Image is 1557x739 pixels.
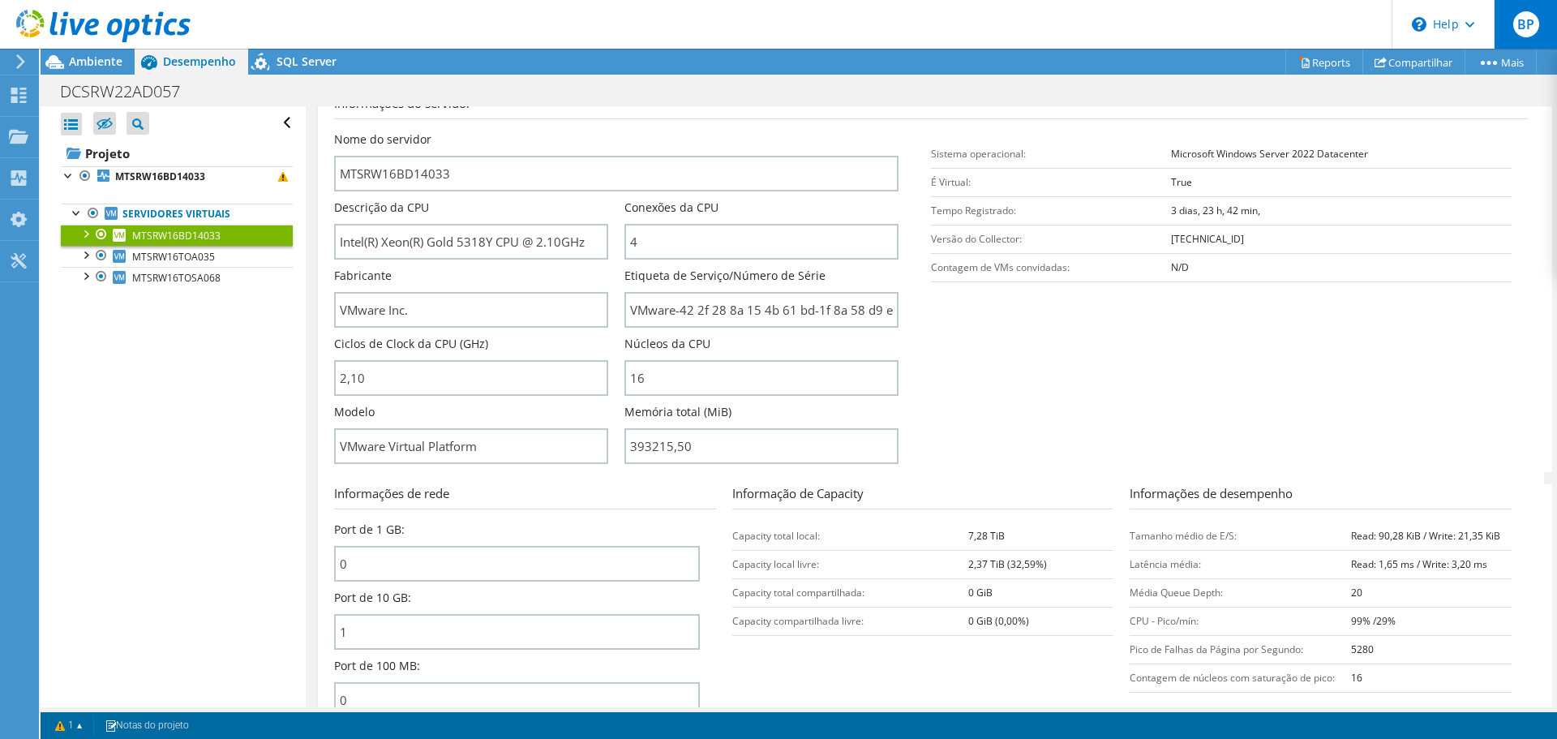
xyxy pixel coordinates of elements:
[61,166,293,187] a: MTSRW16BD14033
[968,557,1047,571] b: 2,37 TiB (32,59%)
[732,607,969,635] td: Capacity compartilhada livre:
[334,590,411,606] label: Port de 10 GB:
[115,170,205,183] b: MTSRW16BD14033
[334,131,431,148] label: Nome do servidor
[132,229,221,243] span: MTSRW16BD14033
[1513,11,1539,37] span: BP
[1351,557,1487,571] b: Read: 1,65 ms / Write: 3,20 ms
[334,658,420,674] label: Port de 100 MB:
[1130,484,1512,509] h3: Informações de desempenho
[334,484,716,509] h3: Informações de rede
[1171,232,1244,246] b: [TECHNICAL_ID]
[53,83,205,101] h1: DCSRW22AD057
[968,529,1005,543] b: 7,28 TiB
[732,484,1114,509] h3: Informação de Capacity
[334,94,1528,119] h3: Informações do servidor
[1362,49,1465,75] a: Compartilhar
[624,404,731,420] label: Memória total (MiB)
[732,550,969,578] td: Capacity local livre:
[1351,529,1500,543] b: Read: 90,28 KiB / Write: 21,35 KiB
[93,715,200,736] a: Notas do projeto
[931,196,1171,225] td: Tempo Registrado:
[931,225,1171,253] td: Versão do Collector:
[61,225,293,246] a: MTSRW16BD14033
[44,715,94,736] a: 1
[1465,49,1537,75] a: Mais
[1171,175,1192,189] b: True
[968,614,1029,628] b: 0 GiB (0,00%)
[61,246,293,267] a: MTSRW16TOA035
[968,586,993,599] b: 0 GiB
[624,200,718,216] label: Conexões da CPU
[1351,586,1362,599] b: 20
[334,336,488,352] label: Ciclos de Clock da CPU (GHz)
[931,168,1171,196] td: É Virtual:
[1130,550,1350,578] td: Latência média:
[1130,635,1350,664] td: Pico de Falhas da Página por Segundo:
[624,336,710,352] label: Núcleos da CPU
[931,253,1171,281] td: Contagem de VMs convidadas:
[1130,607,1350,635] td: CPU - Pico/mín:
[163,54,236,69] span: Desempenho
[1351,642,1374,656] b: 5280
[277,54,337,69] span: SQL Server
[1285,49,1363,75] a: Reports
[334,200,429,216] label: Descrição da CPU
[1130,522,1350,550] td: Tamanho médio de E/S:
[1351,671,1362,685] b: 16
[334,268,392,284] label: Fabricante
[132,271,221,285] span: MTSRW16TOSA068
[624,268,826,284] label: Etiqueta de Serviço/Número de Série
[732,522,969,550] td: Capacity total local:
[132,250,215,264] span: MTSRW16TOA035
[69,54,122,69] span: Ambiente
[1130,664,1350,692] td: Contagem de núcleos com saturação de pico:
[1351,614,1396,628] b: 99% /29%
[1171,204,1260,217] b: 3 dias, 23 h, 42 min,
[1412,17,1426,32] svg: \n
[1171,260,1189,274] b: N/D
[61,267,293,288] a: MTSRW16TOSA068
[334,404,375,420] label: Modelo
[1130,578,1350,607] td: Média Queue Depth:
[334,522,405,538] label: Port de 1 GB:
[931,140,1171,168] td: Sistema operacional:
[1171,147,1368,161] b: Microsoft Windows Server 2022 Datacenter
[61,140,293,166] a: Projeto
[732,578,969,607] td: Capacity total compartilhada:
[61,204,293,225] a: Servidores virtuais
